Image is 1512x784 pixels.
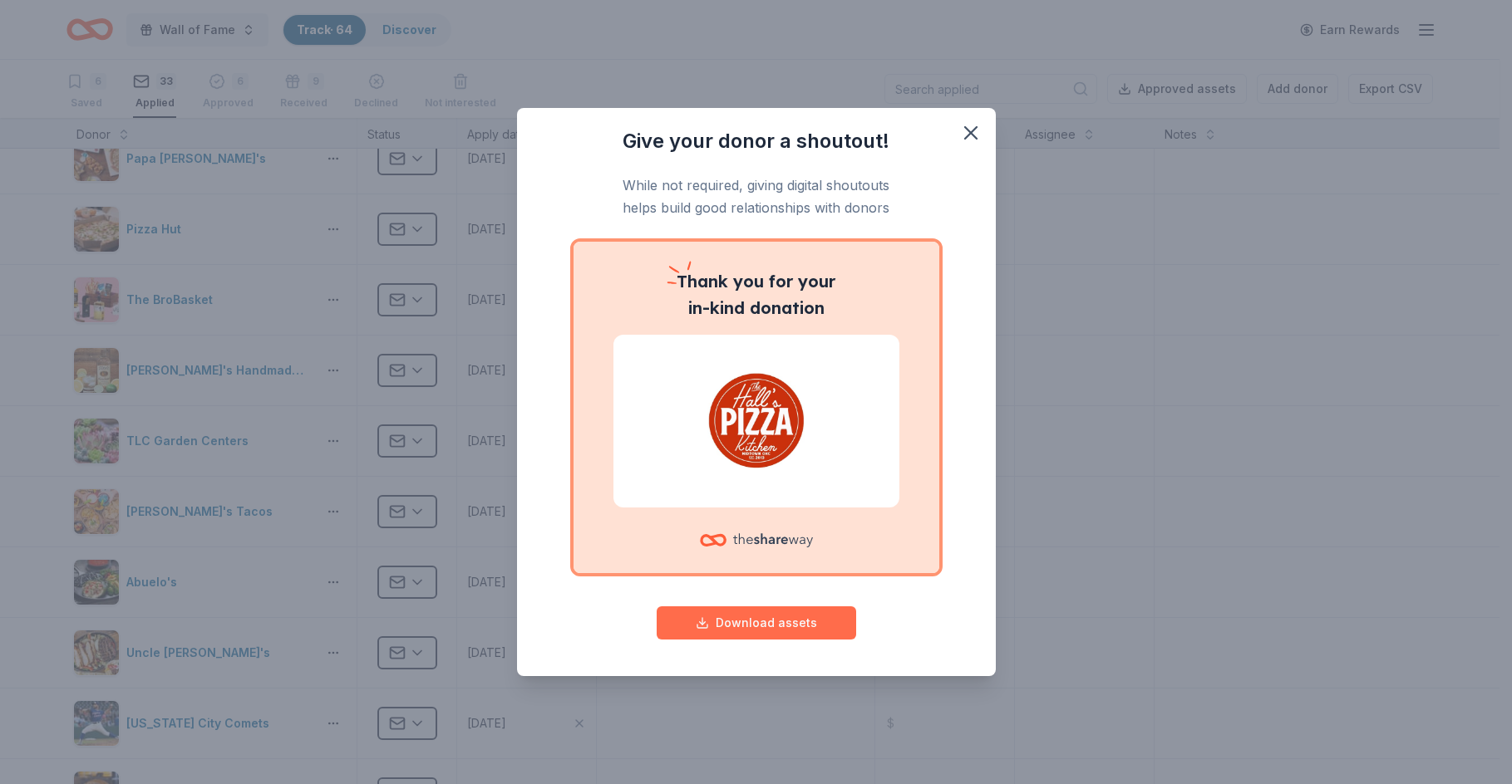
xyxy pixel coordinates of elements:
[550,174,963,218] p: While not required, giving digital shoutouts helps build good relationships with donors
[677,271,728,292] span: Thank
[633,368,879,474] img: The Hall's Pizza Kitchen
[550,128,963,154] h3: Give your donor a shoutout!
[657,606,856,639] button: Download assets
[613,268,899,321] p: you for your in-kind donation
